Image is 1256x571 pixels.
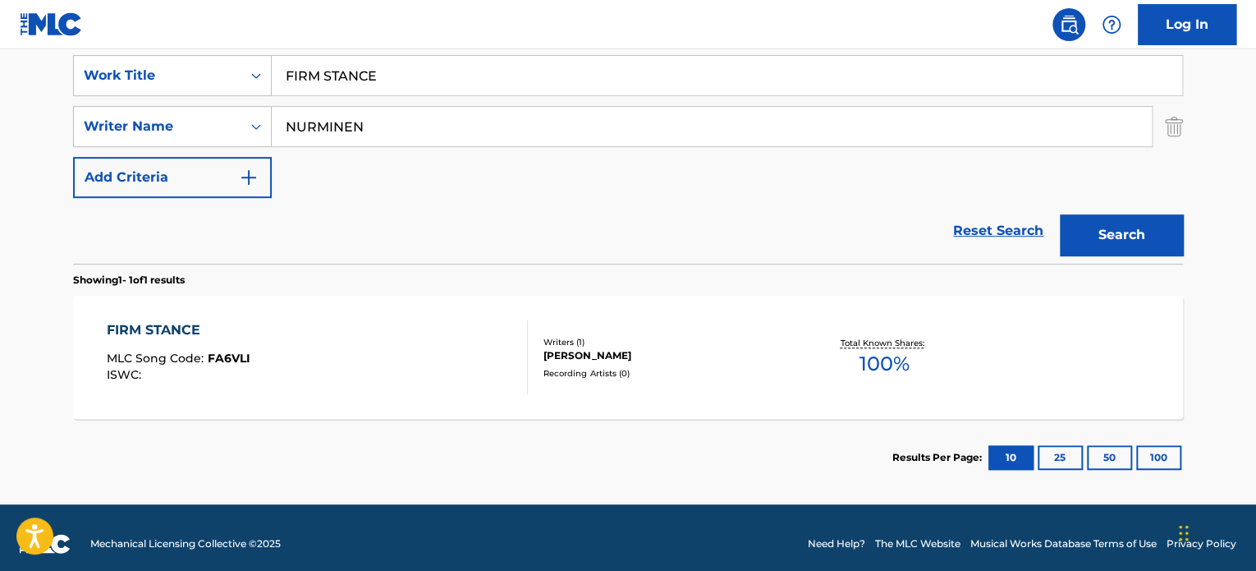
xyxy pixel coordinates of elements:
[840,337,928,349] p: Total Known Shares:
[1167,536,1236,551] a: Privacy Policy
[1060,214,1183,256] button: Search
[988,445,1034,470] button: 10
[208,351,250,366] span: FA6VLI
[808,536,865,551] a: Need Help?
[1165,106,1183,147] img: Delete Criterion
[543,367,791,380] div: Recording Artists ( 0 )
[1174,492,1256,571] iframe: Chat Widget
[1102,15,1121,35] img: help
[239,168,259,187] img: 9d2ae6d4665cec9f34b9.svg
[73,273,185,288] p: Showing 1 - 1 of 1 results
[1059,15,1079,35] img: search
[1179,509,1189,558] div: Drag
[970,536,1157,551] a: Musical Works Database Terms of Use
[859,349,909,379] span: 100 %
[107,320,250,340] div: FIRM STANCE
[20,12,83,36] img: MLC Logo
[84,66,231,85] div: Work Title
[945,213,1052,249] a: Reset Search
[73,296,1183,419] a: FIRM STANCEMLC Song Code:FA6VLIISWC:Writers (1)[PERSON_NAME]Recording Artists (0)Total Known Shar...
[1095,8,1128,41] div: Help
[90,536,281,551] span: Mechanical Licensing Collective © 2025
[543,336,791,348] div: Writers ( 1 )
[107,351,208,366] span: MLC Song Code :
[875,536,960,551] a: The MLC Website
[892,450,986,465] p: Results Per Page:
[1138,4,1236,45] a: Log In
[1087,445,1132,470] button: 50
[1038,445,1083,470] button: 25
[107,367,145,382] span: ISWC :
[73,55,1183,264] form: Search Form
[1136,445,1181,470] button: 100
[84,117,231,136] div: Writer Name
[73,157,272,198] button: Add Criteria
[543,348,791,363] div: [PERSON_NAME]
[1052,8,1085,41] a: Public Search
